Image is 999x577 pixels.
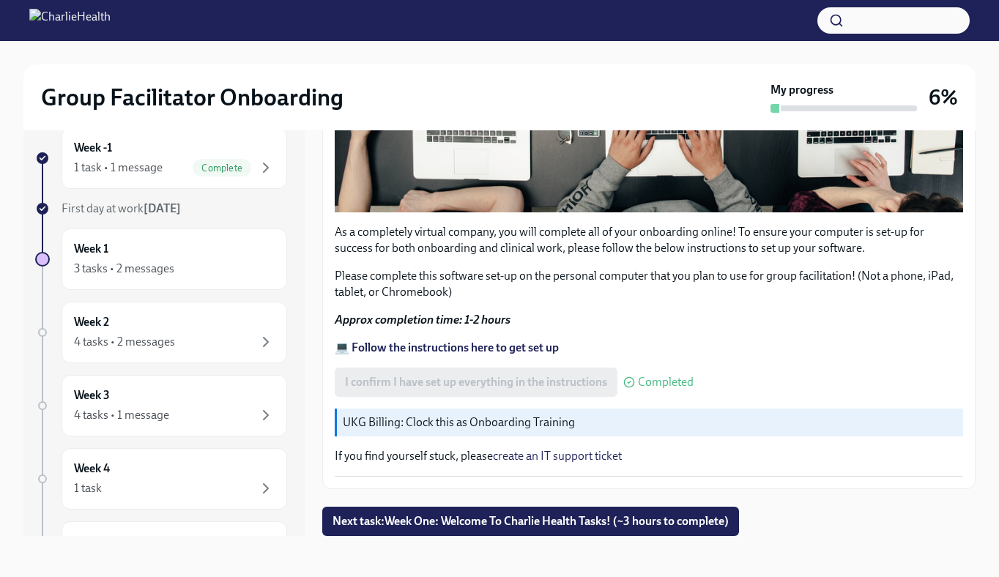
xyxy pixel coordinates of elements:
[74,387,110,403] h6: Week 3
[335,224,963,256] p: As a completely virtual company, you will complete all of your onboarding online! To ensure your ...
[41,83,343,112] h2: Group Facilitator Onboarding
[35,302,287,363] a: Week 24 tasks • 2 messages
[35,201,287,217] a: First day at work[DATE]
[929,84,958,111] h3: 6%
[74,480,102,496] div: 1 task
[335,340,559,354] a: 💻 Follow the instructions here to get set up
[29,9,111,32] img: CharlieHealth
[322,507,739,536] button: Next task:Week One: Welcome To Charlie Health Tasks! (~3 hours to complete)
[74,160,163,176] div: 1 task • 1 message
[74,334,175,350] div: 4 tasks • 2 messages
[74,140,112,156] h6: Week -1
[335,448,963,464] p: If you find yourself stuck, please
[74,534,110,550] h6: Week 5
[638,376,694,388] span: Completed
[335,268,963,300] p: Please complete this software set-up on the personal computer that you plan to use for group faci...
[333,514,729,529] span: Next task : Week One: Welcome To Charlie Health Tasks! (~3 hours to complete)
[74,314,109,330] h6: Week 2
[35,127,287,189] a: Week -11 task • 1 messageComplete
[193,163,251,174] span: Complete
[62,201,181,215] span: First day at work
[335,313,510,327] strong: Approx completion time: 1-2 hours
[74,261,174,277] div: 3 tasks • 2 messages
[74,407,169,423] div: 4 tasks • 1 message
[35,448,287,510] a: Week 41 task
[35,375,287,436] a: Week 34 tasks • 1 message
[74,461,110,477] h6: Week 4
[493,449,622,463] a: create an IT support ticket
[74,241,108,257] h6: Week 1
[35,228,287,290] a: Week 13 tasks • 2 messages
[343,414,957,431] p: UKG Billing: Clock this as Onboarding Training
[770,82,833,98] strong: My progress
[144,201,181,215] strong: [DATE]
